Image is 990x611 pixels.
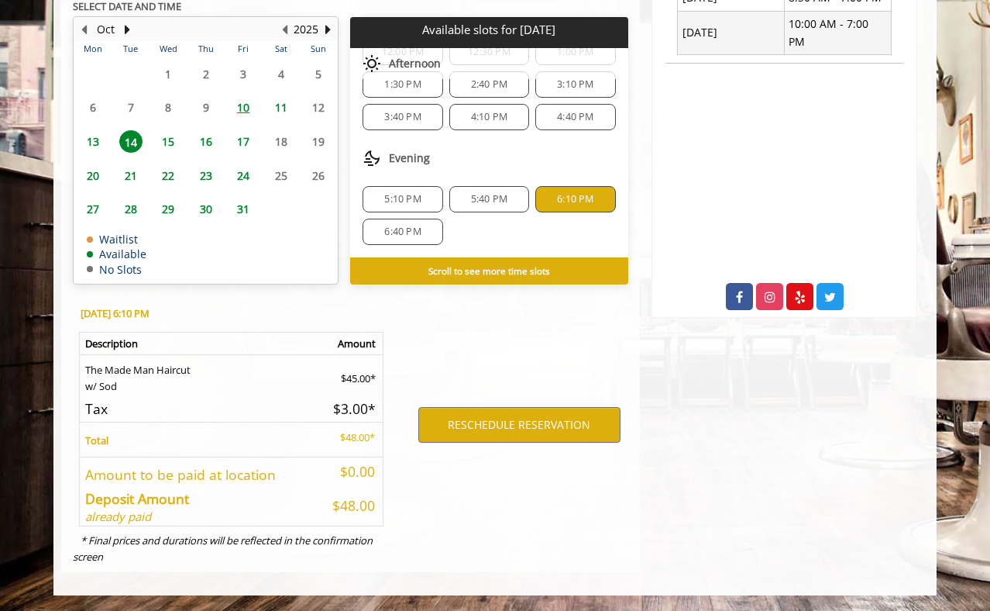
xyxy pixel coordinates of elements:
[278,21,290,38] button: Previous Year
[363,54,381,73] img: afternoon slots
[389,57,441,70] span: Afternoon
[225,91,262,125] td: Select day10
[85,489,189,508] b: Deposit Amount
[232,130,255,153] span: 17
[150,192,187,226] td: Select day29
[156,130,180,153] span: 15
[119,130,143,153] span: 14
[112,192,149,226] td: Select day28
[74,158,112,192] td: Select day20
[356,23,621,36] p: Available slots for [DATE]
[784,11,891,55] td: 10:00 AM - 7:00 PM
[187,158,224,192] td: Select day23
[363,104,442,130] div: 3:40 PM
[321,21,334,38] button: Next Year
[85,433,108,447] b: Total
[384,193,421,205] span: 5:10 PM
[449,186,529,212] div: 5:40 PM
[363,71,442,98] div: 1:30 PM
[81,198,105,220] span: 27
[535,104,615,130] div: 4:40 PM
[81,130,105,153] span: 13
[87,233,146,245] td: Waitlist
[384,111,421,123] span: 3:40 PM
[449,71,529,98] div: 2:40 PM
[557,193,593,205] span: 6:10 PM
[194,130,218,153] span: 16
[270,96,293,119] span: 11
[150,125,187,159] td: Select day15
[80,355,318,395] td: The Made Man Haircut w/ Sod
[557,78,593,91] span: 3:10 PM
[74,41,112,57] th: Mon
[471,111,507,123] span: 4:10 PM
[535,186,615,212] div: 6:10 PM
[112,41,149,57] th: Tue
[194,164,218,187] span: 23
[112,125,149,159] td: Select day14
[323,430,376,446] p: $48.00*
[262,91,299,125] td: Select day11
[119,198,143,220] span: 28
[318,355,383,395] td: $45.00*
[232,198,255,220] span: 31
[73,533,373,564] i: * Final prices and durations will be reflected in the confirmation screen
[363,186,442,212] div: 5:10 PM
[449,104,529,130] div: 4:10 PM
[418,407,620,443] button: RESCHEDULE RESERVATION
[535,71,615,98] div: 3:10 PM
[225,158,262,192] td: Select day24
[87,248,146,260] td: Available
[81,306,150,320] b: [DATE] 6:10 PM
[112,158,149,192] td: Select day21
[323,464,376,479] h5: $0.00
[389,152,430,164] span: Evening
[85,402,311,416] h5: Tax
[471,193,507,205] span: 5:40 PM
[150,41,187,57] th: Wed
[81,164,105,187] span: 20
[156,164,180,187] span: 22
[97,21,115,38] button: Oct
[384,78,421,91] span: 1:30 PM
[194,198,218,220] span: 30
[85,337,138,350] b: Description
[300,41,338,57] th: Sun
[85,468,311,482] h5: Amount to be paid at location
[363,219,442,245] div: 6:40 PM
[225,41,262,57] th: Fri
[74,192,112,226] td: Select day27
[678,11,785,55] td: [DATE]
[77,21,90,38] button: Previous Month
[225,125,262,159] td: Select day17
[187,125,224,159] td: Select day16
[232,164,255,187] span: 24
[262,41,299,57] th: Sat
[87,264,146,275] td: No Slots
[384,226,421,238] span: 6:40 PM
[187,192,224,226] td: Select day30
[225,192,262,226] td: Select day31
[557,111,593,123] span: 4:40 PM
[294,21,318,38] button: 2025
[338,337,376,350] b: Amount
[471,78,507,91] span: 2:40 PM
[156,198,180,220] span: 29
[428,264,550,277] b: Scroll to see more time slots
[85,509,151,524] i: already paid
[150,158,187,192] td: Select day22
[323,499,376,513] h5: $48.00
[121,21,133,38] button: Next Month
[323,402,376,416] h5: $3.00*
[363,149,381,167] img: evening slots
[232,96,255,119] span: 10
[187,41,224,57] th: Thu
[119,164,143,187] span: 21
[74,125,112,159] td: Select day13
